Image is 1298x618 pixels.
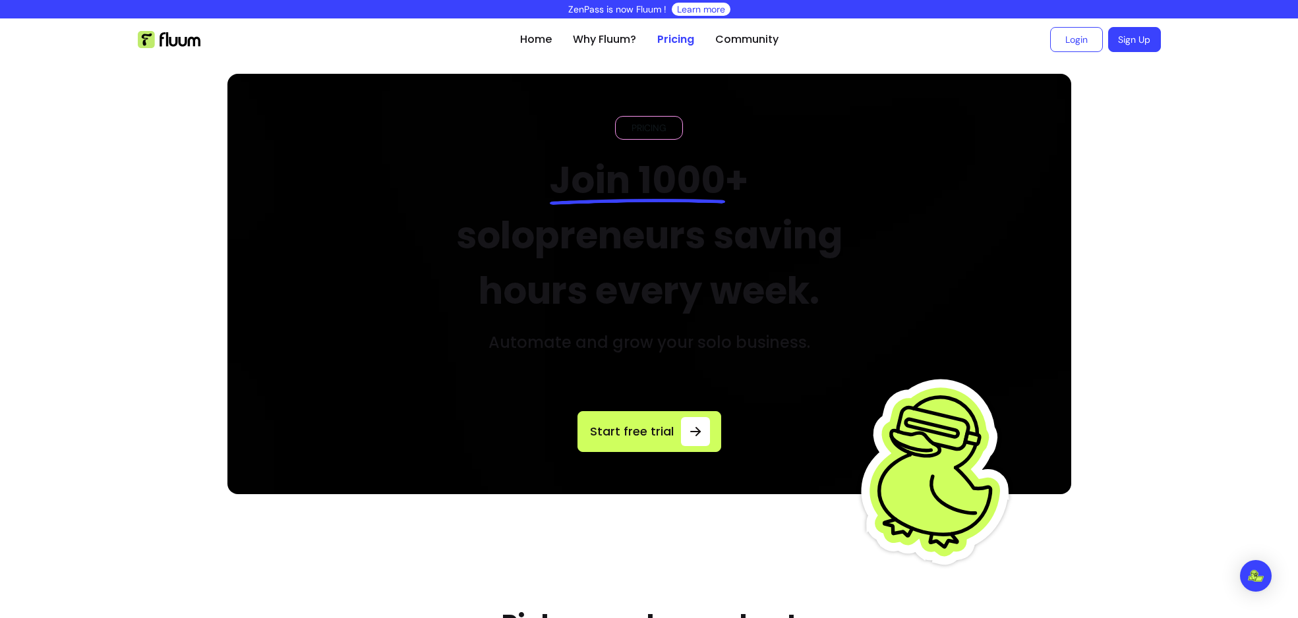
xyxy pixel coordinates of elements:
[677,3,725,16] a: Learn more
[573,32,636,47] a: Why Fluum?
[1108,27,1161,52] a: Sign Up
[426,153,872,319] h2: + solopreneurs saving hours every week.
[715,32,779,47] a: Community
[520,32,552,47] a: Home
[589,422,676,441] span: Start free trial
[138,31,200,48] img: Fluum Logo
[657,32,694,47] a: Pricing
[626,121,672,134] span: PRICING
[1050,27,1103,52] a: Login
[577,411,721,452] a: Start free trial
[1240,560,1272,592] div: Open Intercom Messenger
[488,332,810,353] h3: Automate and grow your solo business.
[568,3,666,16] p: ZenPass is now Fluum !
[550,154,725,206] span: Join 1000
[857,356,1022,586] img: Fluum Duck sticker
